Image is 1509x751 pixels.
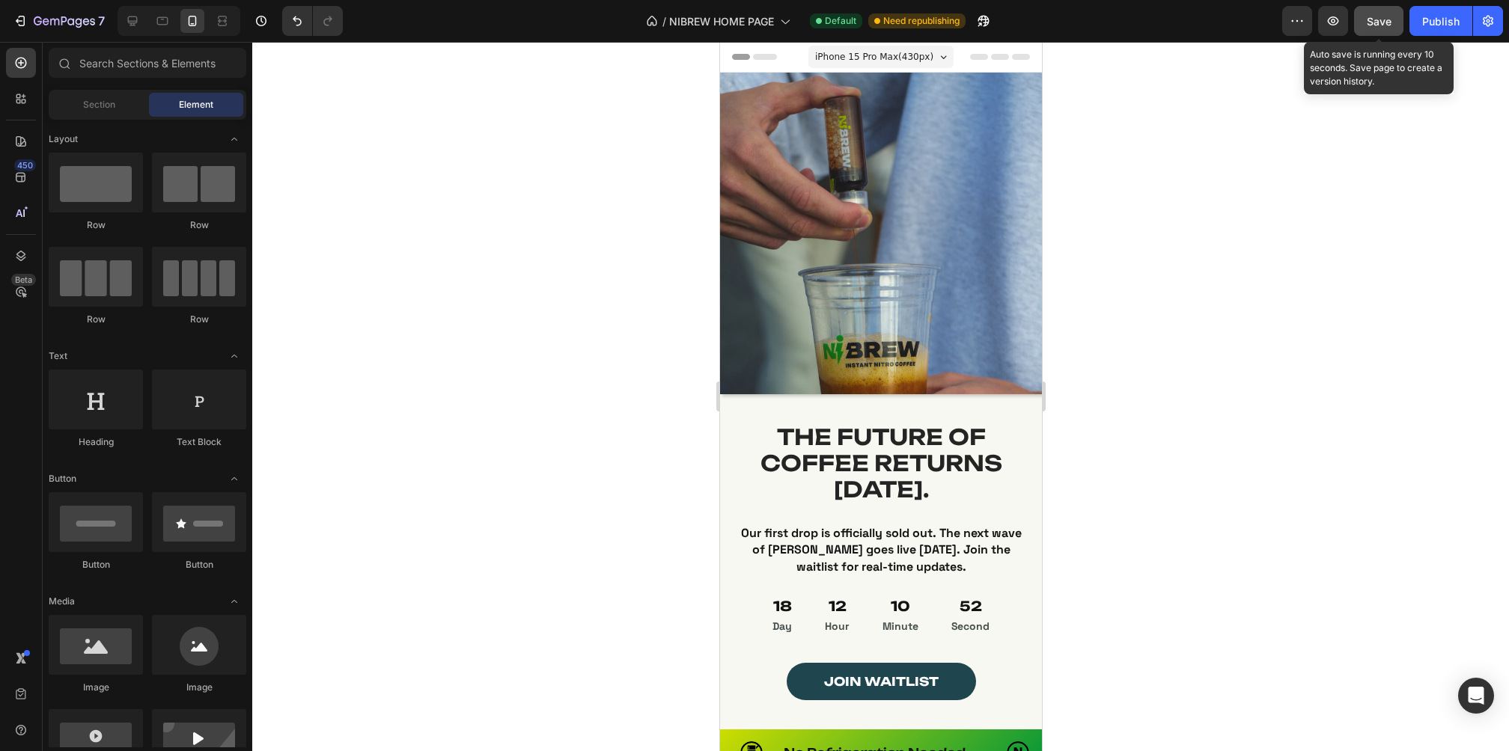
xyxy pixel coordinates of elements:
div: Undo/Redo [282,6,343,36]
div: Publish [1422,13,1460,29]
span: NIBREW HOME PAGE [669,13,774,29]
div: Text Block [152,435,246,449]
span: Toggle open [222,127,246,151]
span: Media [49,595,75,608]
div: Row [152,218,246,232]
span: Need republishing [883,14,960,28]
div: Row [152,313,246,326]
iframe: Design area [720,42,1042,751]
img: Nitrogen symbol in a circle. [20,699,43,722]
span: Default [825,14,856,28]
button: 7 [6,6,112,36]
span: / [662,13,666,29]
button: Save [1354,6,1403,36]
div: Beta [11,274,36,286]
input: Search Sections & Elements [49,48,246,78]
span: Save [1367,15,1391,28]
span: Element [179,98,213,111]
span: Button [49,472,76,485]
h6: No Refrigeration Needed [62,702,247,720]
div: Heading [49,435,143,449]
img: Nitrogen symbol in a circle. [287,699,309,722]
span: Toggle open [222,467,246,491]
div: Button [152,558,246,571]
button: Publish [1409,6,1472,36]
div: 450 [14,159,36,171]
span: Toggle open [222,344,246,368]
div: Image [152,681,246,694]
span: Layout [49,132,78,146]
span: Text [49,349,67,363]
div: Button [49,558,143,571]
span: Section [83,98,115,111]
div: Row [49,313,143,326]
div: Row [49,218,143,232]
div: Image [49,681,143,694]
div: Open Intercom Messenger [1458,678,1494,714]
p: 7 [98,12,105,30]
span: Toggle open [222,589,246,613]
